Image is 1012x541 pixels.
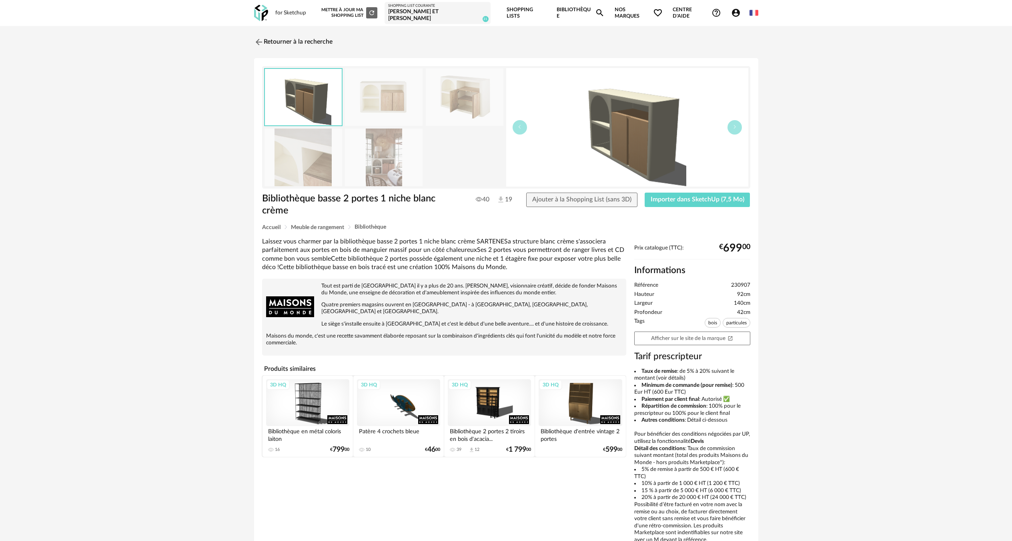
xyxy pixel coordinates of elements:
[719,245,750,251] div: € 00
[634,466,750,480] li: 5% de remise à partir de 500 € HT (600 € TTC)
[641,396,699,402] b: Paiement par client final
[634,480,750,487] li: 10% à partir de 1 000 € HT (1 200 € TTC)
[731,8,744,18] span: Account Circle icon
[388,4,487,22] a: Shopping List courante [PERSON_NAME] et [PERSON_NAME] 31
[641,382,732,388] b: Minimum de commande (pour remise)
[731,8,741,18] span: Account Circle icon
[641,368,677,374] b: Taux de remise
[673,6,721,20] span: Centre d'aideHelp Circle Outline icon
[727,335,733,341] span: Open In New icon
[509,447,526,453] span: 1 799
[497,195,505,204] img: Téléchargements
[634,396,750,403] li: : Autorisé ✅
[448,426,531,442] div: Bibliothèque 2 portes 2 tiroirs en bois d'acacia...
[634,332,750,346] a: Afficher sur le site de la marqueOpen In New icon
[262,225,281,230] span: Accueil
[497,195,511,204] span: 19
[634,245,750,259] div: Prix catalogue (TTC):
[275,10,306,17] div: for Sketchup
[476,195,489,203] span: 40
[254,37,264,47] img: svg+xml;base64,PHN2ZyB3aWR0aD0iMjQiIGhlaWdodD0iMjQiIHZpZXdCb3g9IjAgMCAyNCAyNCIgZmlsbD0ibm9uZSIgeG...
[267,380,290,390] div: 3D HQ
[605,447,617,453] span: 599
[603,447,622,453] div: € 00
[535,376,625,457] a: 3D HQ Bibliothèque d'entrée vintage 2 portes €59900
[737,309,750,316] span: 42cm
[634,368,750,382] li: : de 5% à 20% suivant le montant (voir détails)
[275,447,280,453] div: 16
[634,382,750,396] li: : 500 Eur HT (600 Eur TTC)
[711,8,721,18] span: Help Circle Outline icon
[634,300,653,307] span: Largeur
[634,417,750,424] li: : Détail ci-dessous
[425,447,440,453] div: € 00
[641,403,706,409] b: Répartition de commission
[355,224,386,230] span: Bibliothèque
[266,321,622,328] p: Le siège s'installe ensuite à [GEOGRAPHIC_DATA] et c'est le début d'une belle aventure.... et d'u...
[263,376,353,457] a: 3D HQ Bibliothèque en métal coloris laiton 16 €79900
[469,447,475,453] span: Download icon
[366,447,371,453] div: 10
[651,196,744,203] span: Importer dans SketchUp (7,5 Mo)
[506,68,748,187] img: thumbnail.png
[532,196,631,203] span: Ajouter à la Shopping List (sans 3D)
[266,283,314,331] img: brand logo
[634,282,658,289] span: Référence
[388,4,487,8] div: Shopping List courante
[691,438,704,444] b: Devis
[262,224,750,230] div: Breadcrumb
[265,129,342,186] img: bibliotheque-basse-2-portes-1-niche-blanc-creme-1000-13-36-230907_3.jpg
[737,291,750,298] span: 92cm
[634,265,750,276] h2: Informations
[266,426,349,442] div: Bibliothèque en métal coloris laiton
[734,300,750,307] span: 140cm
[634,351,750,362] h3: Tarif prescripteur
[254,33,333,51] a: Retourner à la recherche
[357,380,381,390] div: 3D HQ
[262,193,461,217] h1: Bibliothèque basse 2 portes 1 niche blanc crème
[483,16,489,22] span: 31
[357,426,440,442] div: Patère 4 crochets bleue
[262,363,626,375] h4: Produits similaires
[723,245,742,251] span: 699
[749,8,758,17] img: fr
[705,318,721,328] span: bois
[353,376,444,457] a: 3D HQ Patère 4 crochets bleue 10 €4600
[595,8,605,18] span: Magnify icon
[333,447,345,453] span: 799
[266,283,622,296] p: Tout est parti de [GEOGRAPHIC_DATA] il y a plus de 20 ans. [PERSON_NAME], visionnaire créatif, dé...
[262,237,626,272] div: Laissez vous charmer par la bibliothèque basse 2 portes 1 niche blanc crème SARTENESa structure b...
[265,69,342,125] img: thumbnail.png
[345,68,423,126] img: bibliotheque-basse-2-portes-1-niche-blanc-creme-1000-13-36-230907_1.jpg
[254,5,268,21] img: OXP
[634,318,645,330] span: Tags
[506,447,531,453] div: € 00
[444,376,535,457] a: 3D HQ Bibliothèque 2 portes 2 tiroirs en bois d'acacia... 39 Download icon 12 €1 79900
[641,417,685,423] b: Autres conditions
[539,380,562,390] div: 3D HQ
[634,309,662,316] span: Profondeur
[330,447,349,453] div: € 00
[266,302,622,315] p: Quatre premiers magasins ouvrent en [GEOGRAPHIC_DATA] - à [GEOGRAPHIC_DATA], [GEOGRAPHIC_DATA], [...
[426,68,503,126] img: bibliotheque-basse-2-portes-1-niche-blanc-creme-1000-13-36-230907_2.jpg
[634,403,750,417] li: : 100% pour le prescripteur ou 100% pour le client final
[539,426,622,442] div: Bibliothèque d'entrée vintage 2 portes
[427,447,435,453] span: 46
[731,282,750,289] span: 230907
[266,333,622,346] p: Maisons du monde, c'est une recette savamment élaborée reposant sur la combinaison d'ingrédients ...
[345,129,423,186] img: bibliotheque-basse-2-portes-1-niche-blanc-creme-1000-13-36-230907_6.jpg
[723,318,750,328] span: particules
[320,7,377,18] div: Mettre à jour ma Shopping List
[388,8,487,22] div: [PERSON_NAME] et [PERSON_NAME]
[645,193,750,207] button: Importer dans SketchUp (7,5 Mo)
[653,8,663,18] span: Heart Outline icon
[634,487,750,495] li: 15 % à partir de 5 000 € HT (6 000 € TTC)
[634,446,685,451] b: Détail des conditions
[368,10,375,15] span: Refresh icon
[291,225,344,230] span: Meuble de rangement
[526,193,637,207] button: Ajouter à la Shopping List (sans 3D)
[475,447,479,453] div: 12
[448,380,471,390] div: 3D HQ
[634,291,654,298] span: Hauteur
[457,447,461,453] div: 39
